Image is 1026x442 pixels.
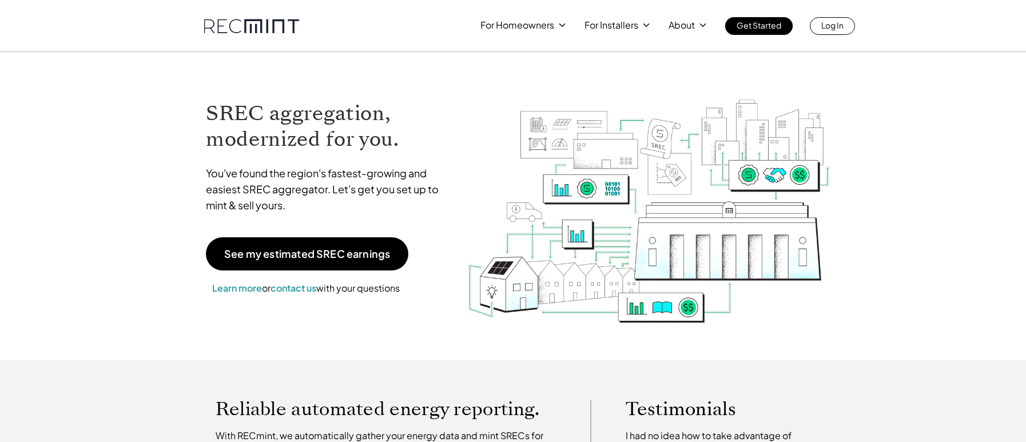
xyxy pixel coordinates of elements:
[737,17,781,33] p: Get Started
[821,17,844,33] p: Log In
[626,400,796,417] p: Testimonials
[206,101,450,152] h1: SREC aggregation, modernized for you.
[725,17,793,35] a: Get Started
[669,17,695,33] p: About
[584,17,638,33] p: For Installers
[224,249,390,259] p: See my estimated SREC earnings
[810,17,855,35] a: Log In
[206,165,450,213] p: You've found the region's fastest-growing and easiest SREC aggregator. Let's get you set up to mi...
[206,281,406,296] p: or with your questions
[467,69,832,326] img: RECmint value cycle
[206,237,408,270] a: See my estimated SREC earnings
[212,282,262,294] a: Learn more
[216,400,556,417] p: Reliable automated energy reporting.
[480,17,554,33] p: For Homeowners
[271,282,316,294] a: contact us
